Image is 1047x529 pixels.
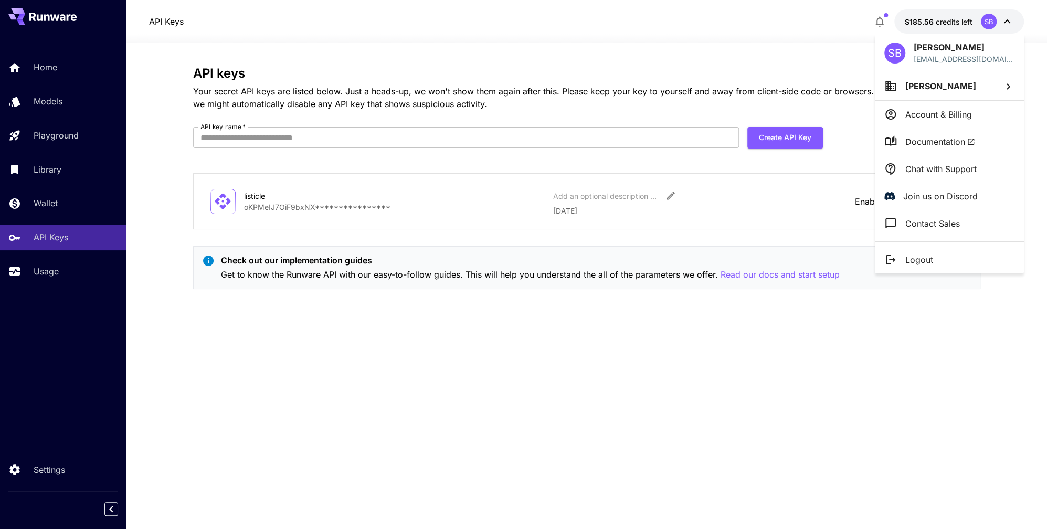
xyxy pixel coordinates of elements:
[875,72,1024,100] button: [PERSON_NAME]
[905,108,972,121] p: Account & Billing
[905,253,933,266] p: Logout
[914,54,1014,65] p: [EMAIL_ADDRESS][DOMAIN_NAME]
[905,217,960,230] p: Contact Sales
[905,135,975,148] span: Documentation
[914,41,1014,54] p: [PERSON_NAME]
[905,163,977,175] p: Chat with Support
[903,190,978,203] p: Join us on Discord
[905,81,976,91] span: [PERSON_NAME]
[884,43,905,64] div: SB
[914,54,1014,65] div: thegoldenshelf@happyhomemakertips.com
